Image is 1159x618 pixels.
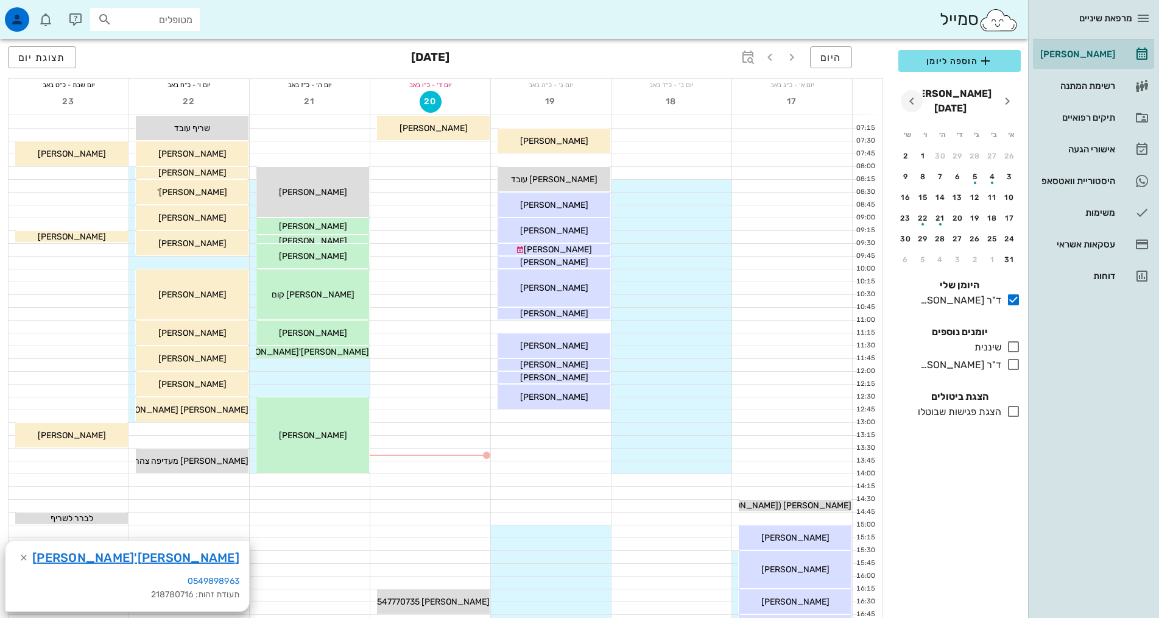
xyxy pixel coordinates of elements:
[931,255,950,264] div: 4
[1038,271,1115,281] div: דוחות
[853,494,878,505] div: 14:30
[520,308,588,319] span: [PERSON_NAME]
[853,366,878,377] div: 12:00
[1000,172,1020,181] div: 3
[853,289,878,300] div: 10:30
[540,96,562,107] span: 19
[1004,124,1020,145] th: א׳
[520,283,588,293] span: [PERSON_NAME]
[853,226,878,236] div: 09:15
[931,235,950,243] div: 28
[965,208,985,228] button: 19
[931,208,950,228] button: 21
[983,229,1002,249] button: 25
[1033,198,1154,227] a: משימות
[1033,40,1154,69] a: [PERSON_NAME]
[940,7,1018,33] div: סמייל
[1038,113,1115,123] div: תיקים רפואיים
[983,208,1002,228] button: 18
[853,302,878,313] div: 10:45
[279,221,347,232] span: [PERSON_NAME]
[948,152,968,160] div: 29
[934,124,950,145] th: ה׳
[1000,255,1020,264] div: 31
[32,548,239,567] a: [PERSON_NAME]'[PERSON_NAME]
[157,187,227,197] span: [PERSON_NAME]'
[279,430,347,441] span: [PERSON_NAME]
[781,91,803,113] button: 17
[520,257,588,268] span: [PERSON_NAME]
[983,152,1002,160] div: 27
[853,328,878,338] div: 11:15
[853,558,878,569] div: 15:45
[158,328,227,338] span: [PERSON_NAME]
[896,235,915,243] div: 30
[896,167,915,186] button: 9
[1033,261,1154,291] a: דוחות
[904,82,996,121] button: [PERSON_NAME][DATE]
[158,149,227,159] span: [PERSON_NAME]
[1038,49,1115,59] div: [PERSON_NAME]
[931,250,950,269] button: 4
[853,162,878,172] div: 08:00
[761,533,830,543] span: [PERSON_NAME]
[898,50,1021,72] button: הוספה ליומן
[853,200,878,210] div: 08:45
[931,214,950,222] div: 21
[983,250,1002,269] button: 1
[761,597,830,607] span: [PERSON_NAME]
[931,167,950,186] button: 7
[853,597,878,607] div: 16:30
[983,193,1002,202] div: 11
[853,545,878,556] div: 15:30
[1038,81,1115,91] div: רשימת המתנה
[611,79,731,91] div: יום ב׳ - כ״ד באב
[914,167,933,186] button: 8
[853,392,878,402] div: 12:30
[853,417,878,428] div: 13:00
[853,136,878,146] div: 07:30
[931,193,950,202] div: 14
[279,251,347,261] span: [PERSON_NAME]
[948,255,968,264] div: 3
[914,193,933,202] div: 15
[914,172,933,181] div: 8
[1033,135,1154,164] a: אישורי הגעה
[896,172,915,181] div: 9
[914,146,933,166] button: 1
[761,564,830,575] span: [PERSON_NAME]
[524,244,592,255] span: [PERSON_NAME]
[896,229,915,249] button: 30
[1000,208,1020,228] button: 17
[158,238,227,249] span: [PERSON_NAME]
[853,507,878,517] div: 14:45
[36,10,43,17] span: תג
[983,235,1002,243] div: 25
[965,172,985,181] div: 5
[520,226,588,236] span: [PERSON_NAME]
[951,124,967,145] th: ד׳
[158,379,227,389] span: [PERSON_NAME]
[853,481,878,492] div: 14:15
[914,255,933,264] div: 5
[948,235,968,243] div: 27
[1038,240,1115,249] div: עסקאות אשראי
[158,213,227,223] span: [PERSON_NAME]
[853,443,878,453] div: 13:30
[853,571,878,581] div: 16:00
[781,96,803,107] span: 17
[1038,208,1115,218] div: משימות
[969,124,985,145] th: ג׳
[1000,188,1020,207] button: 10
[914,235,933,243] div: 29
[1000,250,1020,269] button: 31
[411,46,449,71] h3: [DATE]
[896,214,915,222] div: 23
[370,79,490,91] div: יום ד׳ - כ״ו באב
[520,360,588,370] span: [PERSON_NAME]
[520,136,588,146] span: [PERSON_NAME]
[511,174,597,185] span: [PERSON_NAME] עובד
[931,172,950,181] div: 7
[853,584,878,594] div: 16:15
[540,91,562,113] button: 19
